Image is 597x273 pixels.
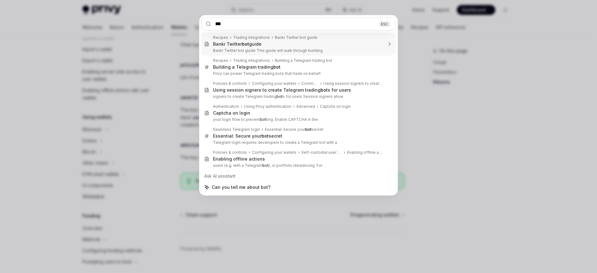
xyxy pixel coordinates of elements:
div: Policies & controls [213,81,247,86]
div: Configuring your wallets [252,81,296,86]
div: Captcha on login [320,104,351,109]
div: Configuring your wallets [252,150,296,155]
b: bot [242,41,249,47]
div: Enabling offline actions [213,156,265,162]
div: Recipes [213,35,228,40]
div: Using Privy authentication [244,104,291,109]
div: Essential: Secure your secret [265,127,323,132]
div: Bankr Twitter guide [213,41,261,47]
p: Bankr Twitter bot guide This guide will walk through building [213,48,383,53]
div: Building a Telegram trading [213,64,280,70]
div: Captcha on login [213,110,250,116]
p: users (e.g. with a Telegram ), or portfolio rebalancing. For [213,163,383,168]
div: Building a Telegram trading bot [275,58,332,63]
div: Enabling offline actions [347,150,383,155]
div: Essential: Secure your secret [213,133,282,139]
b: bot [261,133,269,139]
p: your login flow to prevent ting. Enable CAPTCHA in the [213,117,383,122]
div: Recipes [213,58,228,63]
div: ESC [379,20,390,27]
b: bot [260,117,266,122]
div: Seamless Telegram login [213,127,260,132]
div: Common use cases [301,81,318,86]
div: Ask AI assistant [201,171,396,182]
div: Bankr Twitter bot guide [275,35,317,40]
b: bot [321,87,328,93]
b: bot [262,163,269,168]
span: Can you tell me about bot? [212,184,271,190]
p: Privy can power Telegram trading bots that trade on behalf [213,71,383,76]
div: Authentication [213,104,239,109]
p: Telegram login requires developers to create a Telegram bot with a [213,140,383,145]
b: bot [276,94,283,99]
p: signers to create Telegram trading s for users Session signers allow [213,94,383,99]
b: bot [273,64,280,70]
div: Policies & controls [213,150,247,155]
b: bot [305,127,312,132]
div: Advanced [296,104,315,109]
div: Trading integrations [233,58,270,63]
div: Self-custodial user wallets [301,150,342,155]
div: Using session signers to create Telegram trading s for users [213,87,351,93]
div: Using session signers to create Telegram trading bots for users [323,81,383,86]
div: Trading integrations [233,35,270,40]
